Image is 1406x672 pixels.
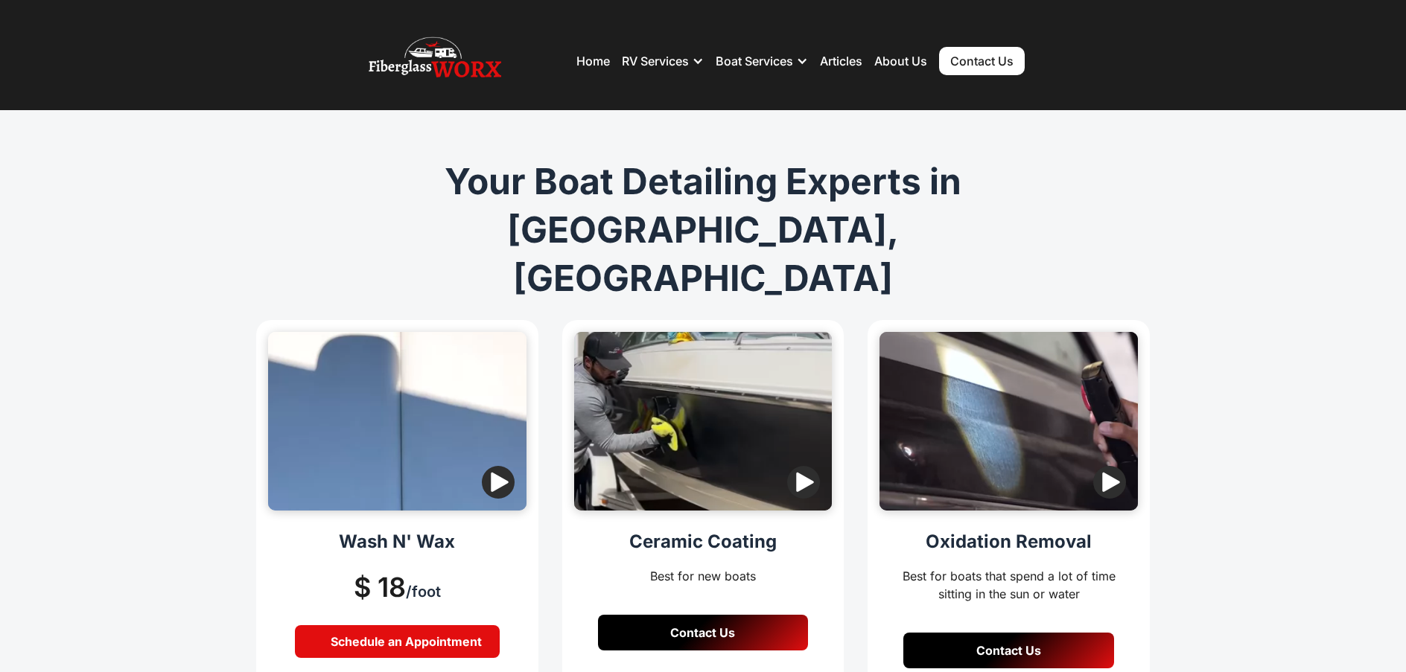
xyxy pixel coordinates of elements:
a: Home [576,54,610,68]
img: Play video [1093,466,1126,499]
div: RV Services [622,54,689,68]
div: Boat Services [716,54,793,68]
h3: $ 18 [354,567,441,607]
a: Contact Us [939,47,1025,75]
a: Contact Us [598,615,809,650]
div: Ceramic Coating [629,528,777,555]
div: Oxidation Removal [926,528,1092,555]
h3: Best for new boats [650,567,756,585]
a: Articles [820,54,862,68]
span: /foot [406,583,441,601]
div: RV Services [622,39,704,83]
a: About Us [874,54,927,68]
span: Schedule an Appointment [331,634,482,650]
h3: Best for boats that spend a lot of time sitting in the sun or water [891,567,1126,603]
button: Open Appointment Booking Popup [295,625,500,658]
img: Play video [482,466,515,499]
a: Contact Us [903,633,1114,668]
div: Wash N' Wax [339,528,455,555]
img: Play video [787,466,820,499]
div: Boat Services [716,39,808,83]
h1: Your Boat Detailing Experts in [GEOGRAPHIC_DATA], [GEOGRAPHIC_DATA] [417,158,989,302]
